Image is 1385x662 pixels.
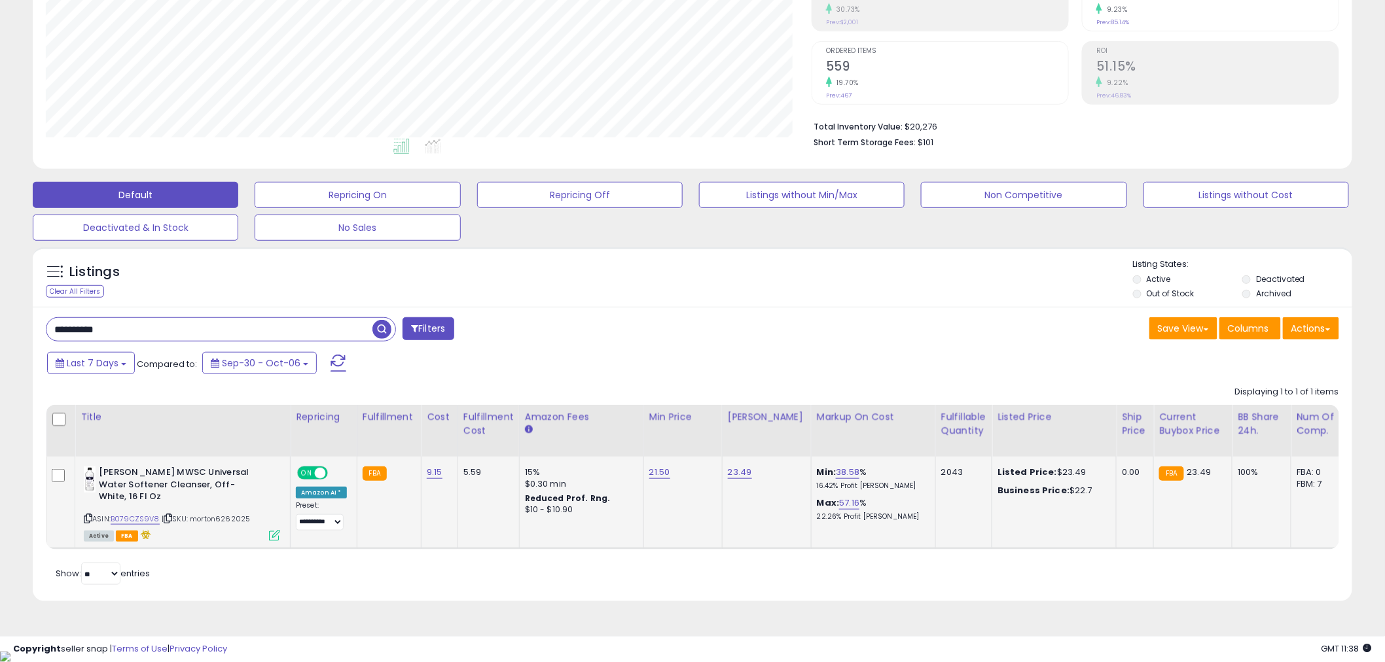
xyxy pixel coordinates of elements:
[81,410,285,424] div: Title
[56,567,150,580] span: Show: entries
[826,59,1068,77] h2: 559
[33,182,238,208] button: Default
[463,410,514,438] div: Fulfillment Cost
[296,487,347,498] div: Amazon AI *
[170,642,227,655] a: Privacy Policy
[832,78,859,88] small: 19.70%
[112,642,168,655] a: Terms of Use
[998,410,1111,424] div: Listed Price
[998,485,1106,496] div: $22.7
[817,466,836,478] b: Min:
[1238,410,1286,438] div: BB Share 24h.
[941,410,986,438] div: Fulfillable Quantity
[1096,48,1339,55] span: ROI
[998,466,1057,478] b: Listed Price:
[525,478,634,490] div: $0.30 min
[84,466,280,540] div: ASIN:
[817,466,926,491] div: %
[1159,410,1227,438] div: Current Buybox Price
[13,642,61,655] strong: Copyright
[839,496,859,510] a: 57.16
[1102,78,1128,88] small: 9.22%
[836,466,859,479] a: 38.58
[1297,466,1340,478] div: FBA: 0
[162,514,250,524] span: | SKU: morton6262025
[998,466,1106,478] div: $23.49
[817,512,926,521] p: 22.26% Profit [PERSON_NAME]
[99,466,258,506] b: [PERSON_NAME] MWSC Universal Water Softener Cleanser, Off-White, 16 Fl Oz
[296,501,347,531] div: Preset:
[69,263,120,281] h5: Listings
[817,481,926,491] p: 16.42% Profit [PERSON_NAME]
[138,530,152,539] i: hazardous material
[1297,478,1340,490] div: FBM: 7
[649,466,670,479] a: 21.50
[1143,182,1349,208] button: Listings without Cost
[202,352,317,374] button: Sep-30 - Oct-06
[116,531,138,542] span: FBA
[1159,466,1183,481] small: FBA
[111,514,160,525] a: B079CZS9V8
[137,358,197,370] span: Compared to:
[1147,288,1195,299] label: Out of Stock
[814,118,1329,133] li: $20,276
[427,410,452,424] div: Cost
[1122,410,1148,438] div: Ship Price
[67,357,118,370] span: Last 7 Days
[1187,466,1212,478] span: 23.49
[1235,386,1339,398] div: Displaying 1 to 1 of 1 items
[222,357,300,370] span: Sep-30 - Oct-06
[941,466,982,478] div: 2043
[525,504,634,515] div: $10 - $10.90
[826,48,1068,55] span: Ordered Items
[921,182,1126,208] button: Non Competitive
[525,410,638,424] div: Amazon Fees
[363,410,416,424] div: Fulfillment
[1149,317,1217,340] button: Save View
[255,215,460,241] button: No Sales
[817,496,840,509] b: Max:
[814,137,916,148] b: Short Term Storage Fees:
[998,484,1070,496] b: Business Price:
[814,121,903,132] b: Total Inventory Value:
[728,466,752,479] a: 23.49
[1096,92,1131,99] small: Prev: 46.83%
[84,531,114,542] span: All listings currently available for purchase on Amazon
[1147,273,1171,285] label: Active
[13,643,227,655] div: seller snap | |
[817,497,926,521] div: %
[427,466,442,479] a: 9.15
[1096,59,1339,77] h2: 51.15%
[1256,288,1291,299] label: Archived
[826,92,852,99] small: Prev: 467
[255,182,460,208] button: Repricing On
[296,410,351,424] div: Repricing
[1219,317,1281,340] button: Columns
[84,466,96,493] img: 31tyzny8jsL._SL40_.jpg
[33,215,238,241] button: Deactivated & In Stock
[1122,466,1143,478] div: 0.00
[1238,466,1281,478] div: 100%
[46,285,104,298] div: Clear All Filters
[1096,18,1129,26] small: Prev: 85.14%
[1283,317,1339,340] button: Actions
[699,182,905,208] button: Listings without Min/Max
[811,405,935,457] th: The percentage added to the cost of goods (COGS) that forms the calculator for Min & Max prices.
[1297,410,1344,438] div: Num of Comp.
[649,410,717,424] div: Min Price
[832,5,860,14] small: 30.73%
[363,466,387,481] small: FBA
[403,317,454,340] button: Filters
[477,182,683,208] button: Repricing Off
[1228,322,1269,335] span: Columns
[47,352,135,374] button: Last 7 Days
[728,410,806,424] div: [PERSON_NAME]
[918,136,933,148] span: $101
[298,468,315,479] span: ON
[525,493,611,504] b: Reduced Prof. Rng.
[1102,5,1128,14] small: 9.23%
[817,410,930,424] div: Markup on Cost
[525,466,634,478] div: 15%
[326,468,347,479] span: OFF
[826,18,858,26] small: Prev: $2,001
